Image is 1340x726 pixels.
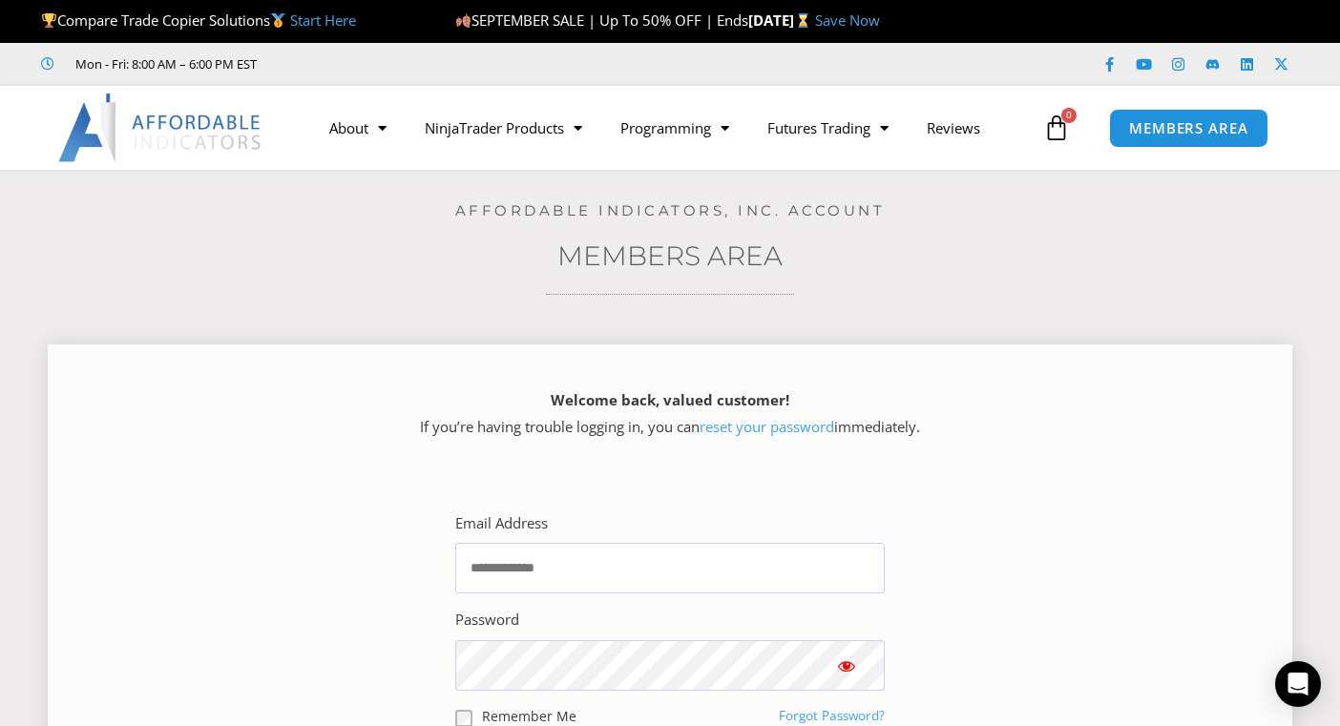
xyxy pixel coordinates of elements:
iframe: Customer reviews powered by Trustpilot [283,54,570,73]
a: Futures Trading [748,106,908,150]
a: Programming [601,106,748,150]
a: NinjaTrader Products [406,106,601,150]
label: Password [455,607,519,633]
nav: Menu [310,106,1039,150]
a: MEMBERS AREA [1109,109,1268,148]
strong: [DATE] [748,10,814,30]
button: Show password [808,640,885,691]
a: Affordable Indicators, Inc. Account [455,201,886,219]
label: Remember Me [482,706,576,726]
span: MEMBERS AREA [1129,121,1248,135]
img: 🥇 [271,13,285,28]
img: LogoAI | Affordable Indicators – NinjaTrader [58,93,263,162]
span: 0 [1061,108,1077,123]
img: 🍂 [456,13,471,28]
strong: Welcome back, valued customer! [551,390,789,409]
img: ⌛ [796,13,810,28]
span: Mon - Fri: 8:00 AM – 6:00 PM EST [71,52,257,75]
a: Forgot Password? [779,707,885,724]
a: About [310,106,406,150]
a: Start Here [290,10,356,30]
img: 🏆 [42,13,56,28]
a: reset your password [700,417,834,436]
div: Open Intercom Messenger [1275,661,1321,707]
label: Email Address [455,510,548,537]
a: 0 [1015,100,1099,156]
a: Reviews [908,106,999,150]
p: If you’re having trouble logging in, you can immediately. [81,387,1259,441]
span: Compare Trade Copier Solutions [41,10,356,30]
a: Save Now [815,10,880,30]
a: Members Area [557,239,783,272]
span: SEPTEMBER SALE | Up To 50% OFF | Ends [455,10,748,30]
